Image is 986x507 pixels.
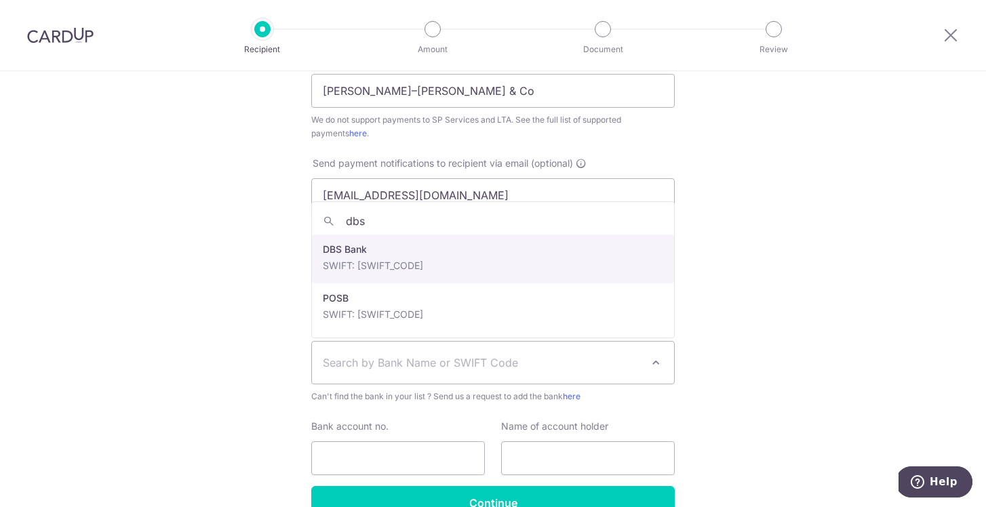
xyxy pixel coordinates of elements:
p: POSB [323,291,663,305]
p: DBS Bank [323,243,663,256]
a: here [563,391,580,401]
label: Bank account no. [311,420,389,433]
span: Help [31,9,59,22]
span: Search by Bank Name or SWIFT Code [323,354,642,371]
img: CardUp [27,27,94,43]
label: Name of account holder [501,420,608,433]
p: SWIFT: [SWIFT_CODE] [323,308,663,321]
p: Document [553,43,653,56]
p: SWIFT: [SWIFT_CODE] [323,259,663,272]
p: Amount [382,43,483,56]
p: Recipient [212,43,313,56]
iframe: Opens a widget where you can find more information [899,466,972,500]
span: Send payment notifications to recipient via email (optional) [313,157,573,170]
input: Enter email address [311,178,675,212]
div: We do not support payments to SP Services and LTA. See the full list of supported payments . [311,113,675,140]
p: Review [724,43,824,56]
a: here [349,128,367,138]
span: Can't find the bank in your list ? Send us a request to add the bank [311,390,675,403]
